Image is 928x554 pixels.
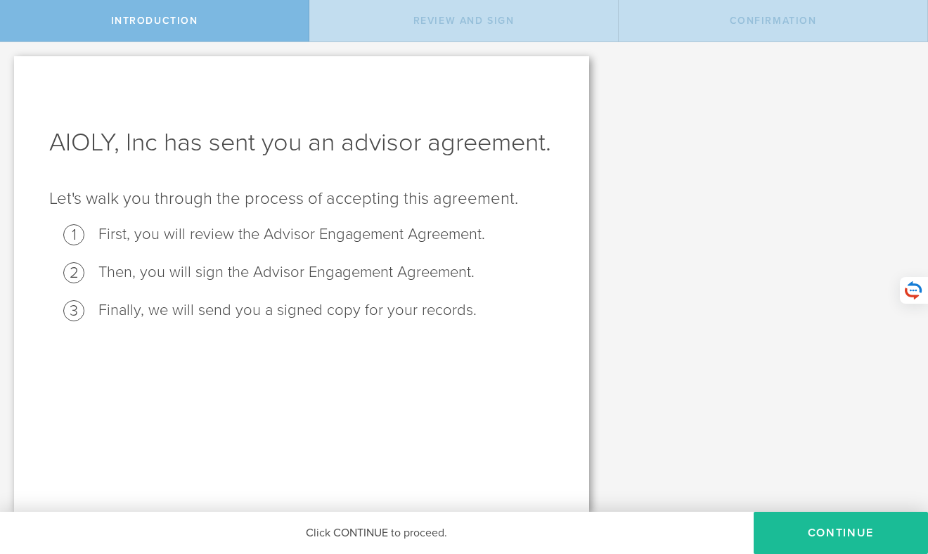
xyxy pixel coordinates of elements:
span: Introduction [111,15,198,27]
button: Continue [754,512,928,554]
p: Let's walk you through the process of accepting this agreement. [49,188,554,210]
span: Confirmation [730,15,817,27]
h1: AIOLY, Inc has sent you an advisor agreement. [49,126,554,160]
span: Review and Sign [413,15,515,27]
li: First, you will review the Advisor Engagement Agreement. [98,224,554,245]
li: Then, you will sign the Advisor Engagement Agreement. [98,262,554,283]
li: Finally, we will send you a signed copy for your records. [98,300,554,321]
